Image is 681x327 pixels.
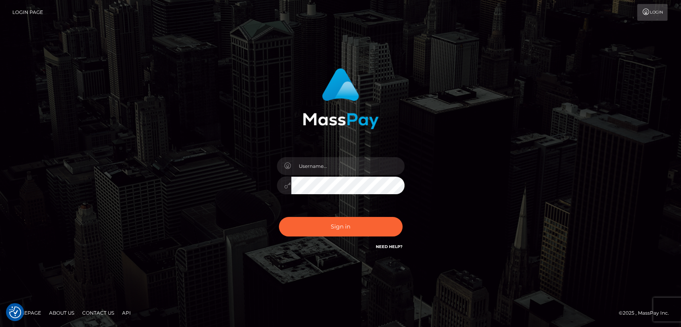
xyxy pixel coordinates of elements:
a: API [119,307,134,319]
a: Login Page [12,4,43,21]
div: © 2025 , MassPay Inc. [619,309,675,317]
a: Login [637,4,667,21]
img: Revisit consent button [9,306,21,318]
button: Sign in [279,217,403,236]
button: Consent Preferences [9,306,21,318]
img: MassPay Login [303,68,379,129]
a: About Us [46,307,77,319]
a: Homepage [9,307,44,319]
input: Username... [291,157,405,175]
a: Contact Us [79,307,117,319]
a: Need Help? [376,244,403,249]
